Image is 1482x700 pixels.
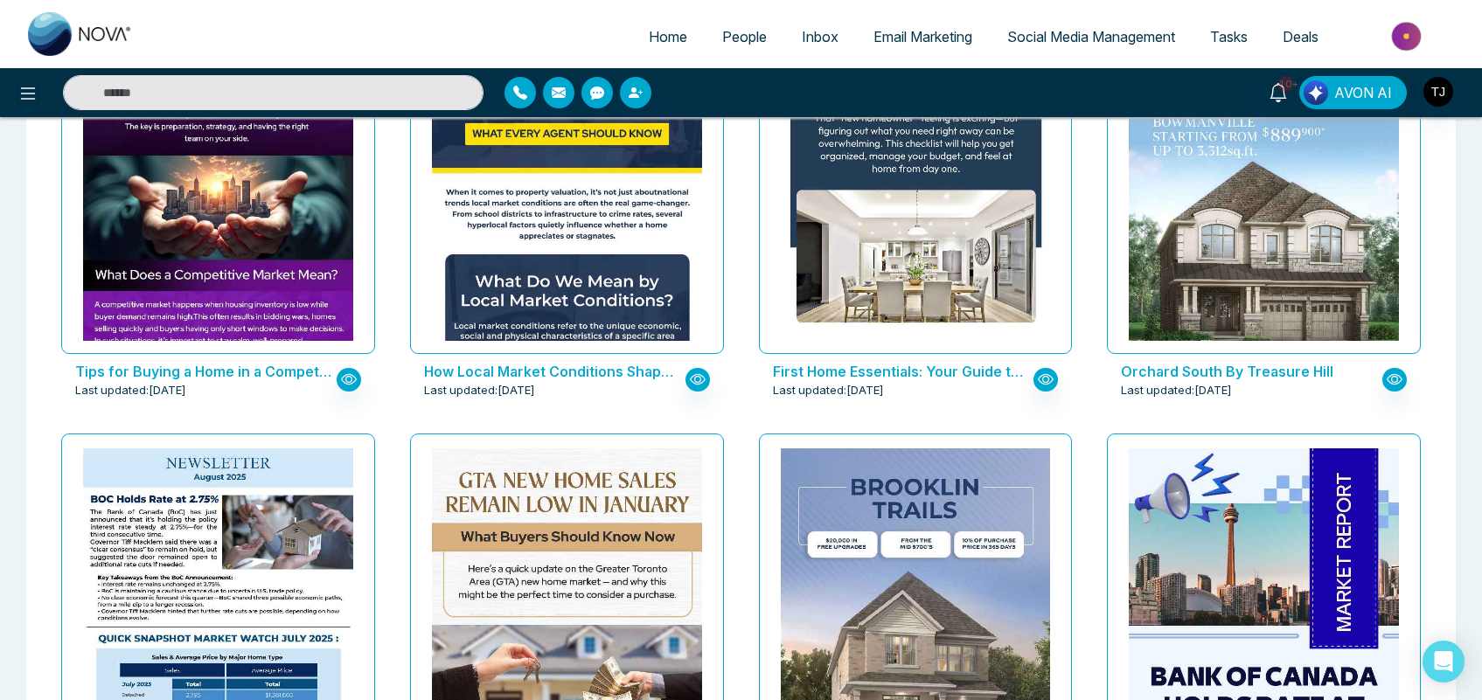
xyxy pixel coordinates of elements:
[424,361,681,382] p: How Local Market Conditions Shape Property Values — What Every Agent Should Know
[649,28,687,45] span: Home
[1278,76,1294,92] span: 10+
[28,12,133,56] img: Nova CRM Logo
[784,20,856,53] a: Inbox
[1265,20,1336,53] a: Deals
[1007,28,1175,45] span: Social Media Management
[1210,28,1248,45] span: Tasks
[990,20,1193,53] a: Social Media Management
[1345,17,1472,56] img: Market-place.gif
[424,382,535,399] span: Last updated: [DATE]
[75,382,186,399] span: Last updated: [DATE]
[1283,28,1318,45] span: Deals
[705,20,784,53] a: People
[75,361,332,382] p: Tips for Buying a Home in a Competitive Market
[1334,82,1392,103] span: AVON AI
[1121,361,1378,382] p: Orchard South By Treasure Hill
[773,382,884,399] span: Last updated: [DATE]
[722,28,767,45] span: People
[1121,382,1232,399] span: Last updated: [DATE]
[773,361,1030,382] p: First Home Essentials: Your Guide to Settling In Smarter
[1193,20,1265,53] a: Tasks
[631,20,705,53] a: Home
[1257,76,1299,107] a: 10+
[802,28,838,45] span: Inbox
[1423,641,1465,683] div: Open Intercom Messenger
[1304,80,1328,105] img: Lead Flow
[1423,77,1453,107] img: User Avatar
[1299,76,1407,109] button: AVON AI
[856,20,990,53] a: Email Marketing
[873,28,972,45] span: Email Marketing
